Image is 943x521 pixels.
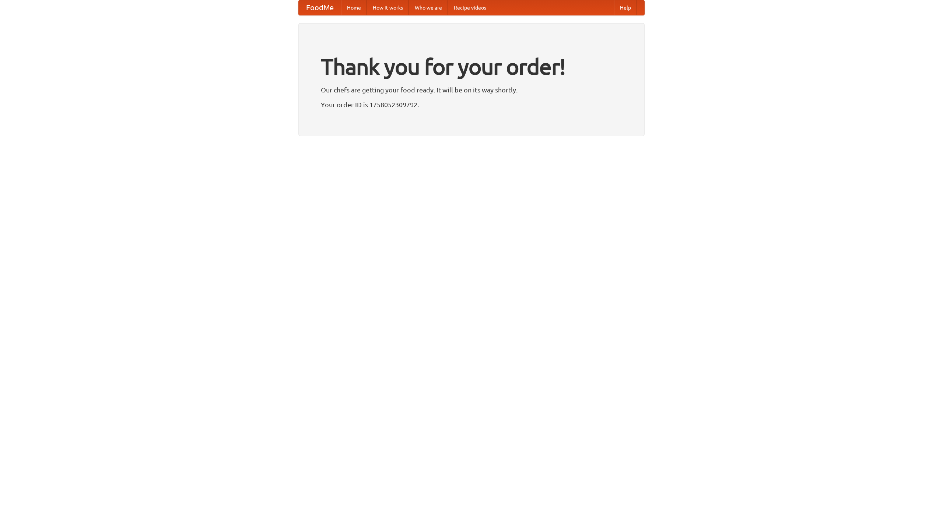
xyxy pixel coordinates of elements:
a: How it works [367,0,409,15]
p: Our chefs are getting your food ready. It will be on its way shortly. [321,84,622,95]
a: Who we are [409,0,448,15]
a: FoodMe [299,0,341,15]
a: Recipe videos [448,0,492,15]
a: Help [614,0,637,15]
a: Home [341,0,367,15]
p: Your order ID is 1758052309792. [321,99,622,110]
h1: Thank you for your order! [321,49,622,84]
